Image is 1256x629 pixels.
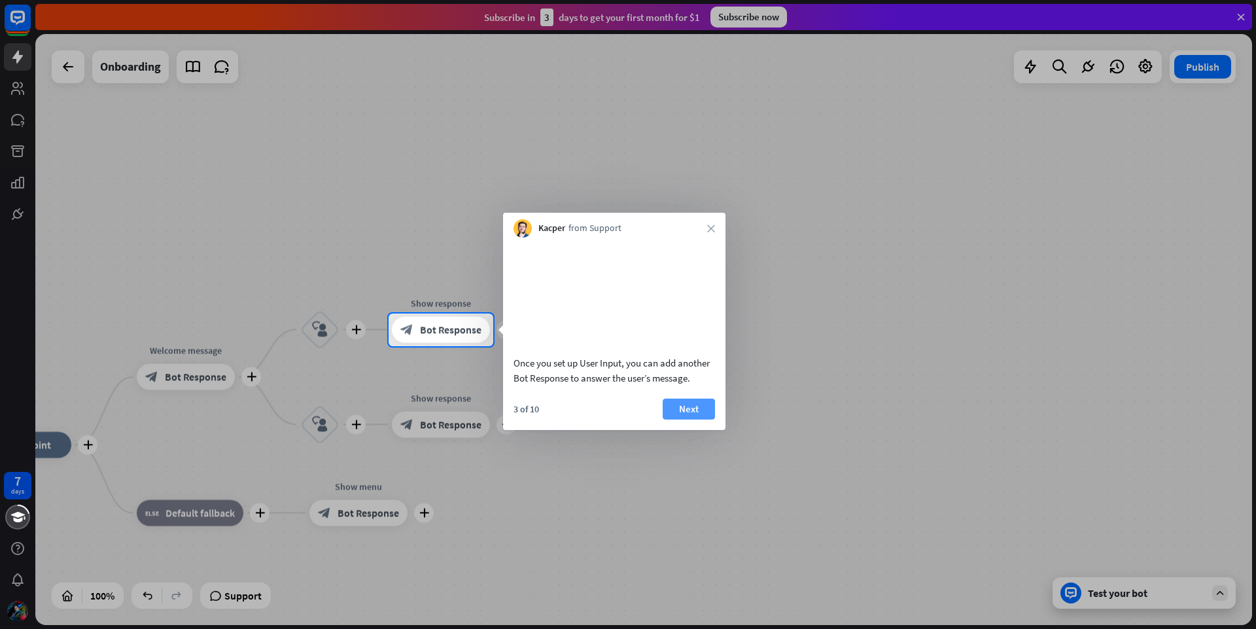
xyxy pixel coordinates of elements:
span: Kacper [538,222,565,235]
span: Bot Response [420,323,481,336]
button: Next [663,399,715,420]
div: Once you set up User Input, you can add another Bot Response to answer the user’s message. [514,355,715,386]
i: block_bot_response [400,323,413,336]
i: close [707,225,715,232]
div: 3 of 10 [514,403,539,415]
span: from Support [568,222,621,235]
button: Open LiveChat chat widget [10,5,50,45]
